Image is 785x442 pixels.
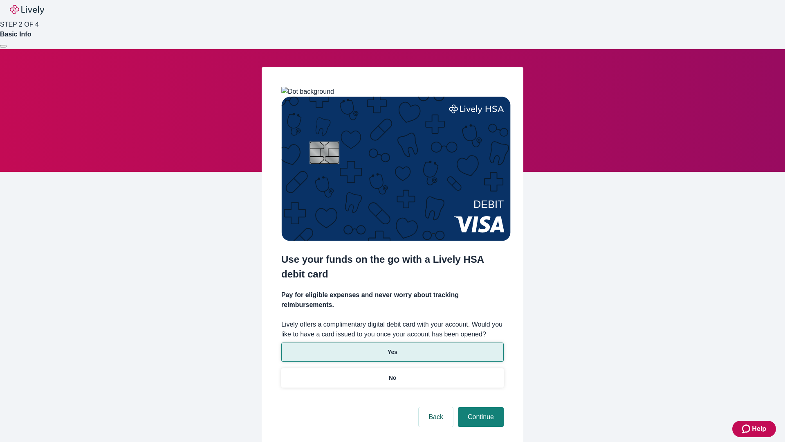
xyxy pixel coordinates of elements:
[281,320,504,339] label: Lively offers a complimentary digital debit card with your account. Would you like to have a card...
[10,5,44,15] img: Lively
[281,368,504,388] button: No
[281,343,504,362] button: Yes
[281,290,504,310] h4: Pay for eligible expenses and never worry about tracking reimbursements.
[742,424,752,434] svg: Zendesk support icon
[752,424,766,434] span: Help
[389,374,397,382] p: No
[388,348,397,356] p: Yes
[458,407,504,427] button: Continue
[281,97,511,241] img: Debit card
[281,252,504,282] h2: Use your funds on the go with a Lively HSA debit card
[732,421,776,437] button: Zendesk support iconHelp
[419,407,453,427] button: Back
[281,87,334,97] img: Dot background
